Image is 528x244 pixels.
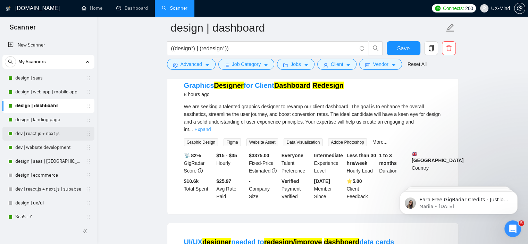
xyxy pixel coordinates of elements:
span: caret-down [263,62,268,68]
div: We are seeking a talented graphics designer to revamp our client dashboard. The goal is to enhanc... [184,103,442,133]
span: delete [442,45,455,51]
div: 8 hours ago [184,90,344,99]
span: Figma [224,138,241,146]
span: idcard [365,62,370,68]
a: design | web app | mobile app [15,85,81,99]
mark: Designer [214,82,244,89]
button: search [5,56,16,67]
b: 1 to 3 months [379,153,397,166]
span: Adobe Photoshop [328,138,367,146]
span: holder [85,117,91,123]
a: design | dashboard [15,99,81,113]
div: Company Size [248,177,280,200]
a: homeHome [82,5,102,11]
img: 🇬🇧 [412,152,417,157]
button: setting [514,3,525,14]
li: New Scanner [2,38,94,52]
a: GraphicsDesignerfor ClientDashboard Redesign [184,82,344,89]
span: Client [331,60,343,68]
span: ... [189,127,193,132]
button: userClientcaret-down [317,59,357,70]
span: exclamation-circle [272,168,277,173]
img: logo [6,3,11,14]
button: delete [442,41,456,55]
a: dev | react.js + next.js [15,127,81,141]
span: holder [85,131,91,136]
span: Vendor [373,60,388,68]
span: caret-down [205,62,210,68]
a: design | saas | [GEOGRAPHIC_DATA] [15,154,81,168]
div: GigRadar Score [183,152,215,175]
a: Reset All [408,60,427,68]
div: Member Since [313,177,345,200]
span: holder [85,173,91,178]
a: design | landing page [15,113,81,127]
span: holder [85,214,91,220]
span: bars [224,62,229,68]
b: [DATE] [314,178,330,184]
li: My Scanners [2,55,94,224]
span: holder [85,200,91,206]
span: Advanced [181,60,202,68]
b: $15 - $35 [216,153,237,158]
span: holder [85,75,91,81]
span: Graphic Design [184,138,218,146]
span: Connects: [443,5,464,12]
iframe: Intercom notifications message [389,177,528,225]
div: Total Spent [183,177,215,200]
b: $25.97 [216,178,231,184]
div: Fixed-Price [248,152,280,175]
div: Country [410,152,443,175]
span: We are seeking a talented graphics designer to revamp our client dashboard. The goal is to enhanc... [184,104,441,132]
span: copy [425,45,438,51]
b: Less than 30 hrs/week [346,153,376,166]
a: design | ux/ui [15,196,81,210]
div: Client Feedback [345,177,378,200]
a: SaaS - Y [15,210,81,224]
div: Duration [378,152,410,175]
a: design | ecommerce [15,168,81,182]
a: More... [372,139,388,145]
div: Talent Preference [280,152,313,175]
span: caret-down [346,62,351,68]
button: Save [387,41,420,55]
button: folderJobscaret-down [277,59,315,70]
span: Data Visualization [284,138,322,146]
span: edit [446,23,455,32]
span: My Scanners [18,55,46,69]
mark: Dashboard [274,82,310,89]
span: search [5,59,16,64]
span: Website Asset [246,138,278,146]
span: Jobs [291,60,301,68]
a: New Scanner [8,38,89,52]
span: Save [397,44,410,53]
button: copy [424,41,438,55]
b: Verified [282,178,299,184]
span: user [482,6,487,11]
b: Intermediate [314,153,343,158]
span: holder [85,159,91,164]
span: setting [173,62,178,68]
div: Payment Verified [280,177,313,200]
b: $ 3375.00 [249,153,269,158]
span: holder [85,186,91,192]
span: 260 [465,5,473,12]
b: - [249,178,251,184]
button: barsJob Categorycaret-down [218,59,274,70]
span: 5 [519,220,524,226]
button: idcardVendorcaret-down [359,59,402,70]
div: Hourly Load [345,152,378,175]
span: holder [85,145,91,150]
b: ⭐️ 5.00 [346,178,362,184]
a: searchScanner [162,5,187,11]
mark: Redesign [312,82,344,89]
input: Scanner name... [171,19,444,36]
span: info-circle [360,46,364,51]
iframe: Intercom live chat [504,220,521,237]
span: search [369,45,382,51]
img: upwork-logo.png [435,6,441,11]
div: Hourly [215,152,248,175]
